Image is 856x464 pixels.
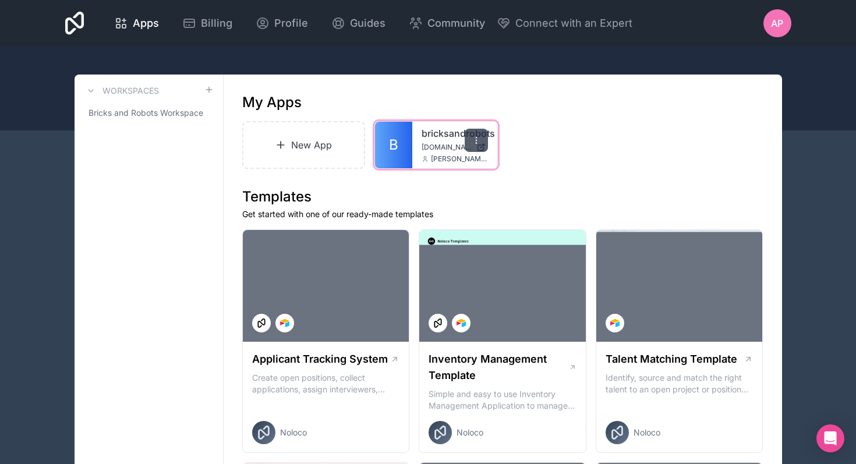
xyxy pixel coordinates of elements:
[422,126,488,140] a: bricksandrobots
[375,122,412,168] a: B
[252,372,400,395] p: Create open positions, collect applications, assign interviewers, centralise candidate feedback a...
[429,388,576,412] p: Simple and easy to use Inventory Management Application to manage your stock, orders and Manufact...
[429,351,568,384] h1: Inventory Management Template
[242,187,763,206] h1: Templates
[280,427,307,438] span: Noloco
[242,208,763,220] p: Get started with one of our ready-made templates
[427,15,485,31] span: Community
[606,351,737,367] h1: Talent Matching Template
[422,143,472,152] span: [DOMAIN_NAME]
[399,10,494,36] a: Community
[389,136,398,154] span: B
[242,121,366,169] a: New App
[816,424,844,452] div: Open Intercom Messenger
[89,107,203,119] span: Bricks and Robots Workspace
[457,427,483,438] span: Noloco
[105,10,168,36] a: Apps
[771,16,783,30] span: AP
[102,85,159,97] h3: Workspaces
[457,318,466,328] img: Airtable Logo
[133,15,159,31] span: Apps
[173,10,242,36] a: Billing
[84,84,159,98] a: Workspaces
[634,427,660,438] span: Noloco
[252,351,388,367] h1: Applicant Tracking System
[84,102,214,123] a: Bricks and Robots Workspace
[422,143,488,152] a: [DOMAIN_NAME]
[350,15,385,31] span: Guides
[274,15,308,31] span: Profile
[242,93,302,112] h1: My Apps
[515,15,632,31] span: Connect with an Expert
[322,10,395,36] a: Guides
[610,318,620,328] img: Airtable Logo
[246,10,317,36] a: Profile
[201,15,232,31] span: Billing
[431,154,488,164] span: [PERSON_NAME][EMAIL_ADDRESS][DOMAIN_NAME]
[606,372,754,395] p: Identify, source and match the right talent to an open project or position with our Talent Matchi...
[280,318,289,328] img: Airtable Logo
[497,15,632,31] button: Connect with an Expert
